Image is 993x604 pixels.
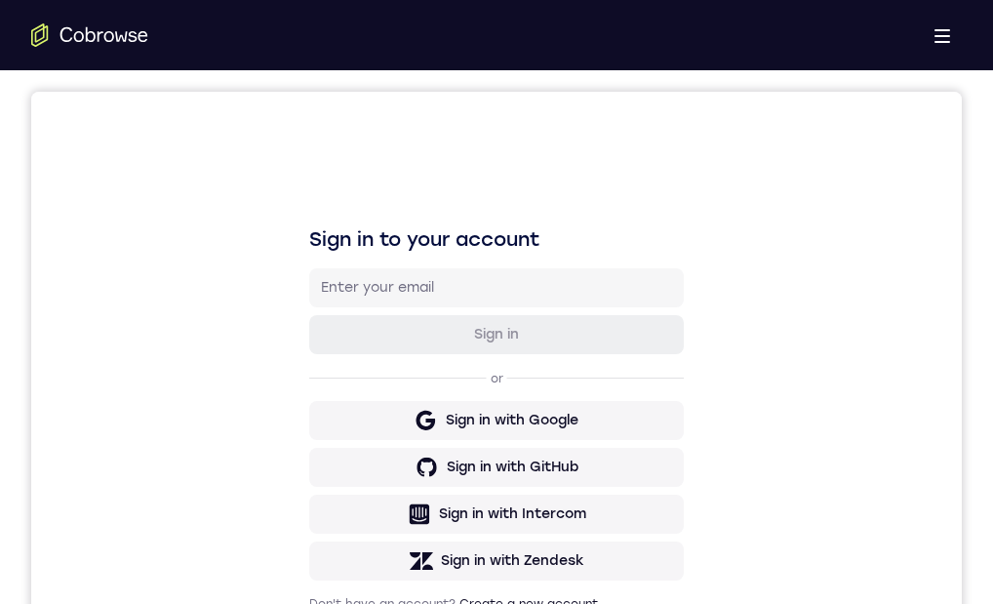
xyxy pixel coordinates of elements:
[278,450,653,489] button: Sign in with Zendesk
[278,309,653,348] button: Sign in with Google
[290,186,641,206] input: Enter your email
[278,504,653,520] p: Don't have an account?
[278,356,653,395] button: Sign in with GitHub
[456,279,476,295] p: or
[278,134,653,161] h1: Sign in to your account
[408,413,555,432] div: Sign in with Intercom
[31,23,148,47] a: Go to the home page
[428,505,567,519] a: Create a new account
[278,403,653,442] button: Sign in with Intercom
[410,460,553,479] div: Sign in with Zendesk
[415,319,547,339] div: Sign in with Google
[278,223,653,262] button: Sign in
[416,366,547,385] div: Sign in with GitHub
